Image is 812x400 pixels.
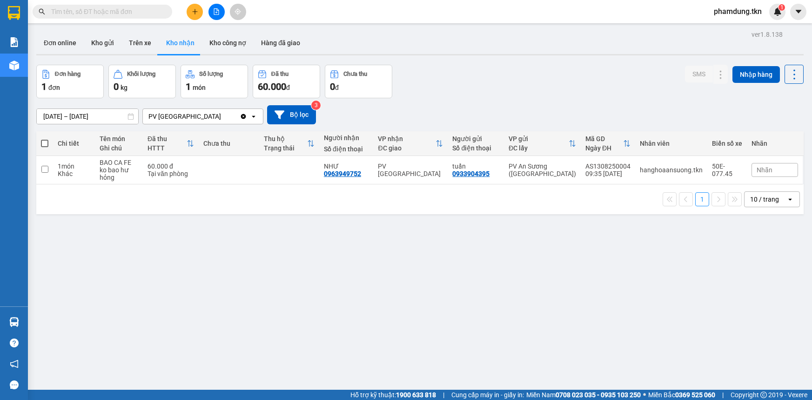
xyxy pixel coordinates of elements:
img: warehouse-icon [9,317,19,327]
span: đ [286,84,290,91]
span: notification [10,359,19,368]
span: question-circle [10,339,19,347]
button: Hàng đã giao [254,32,308,54]
div: 09:35 [DATE] [585,170,631,177]
div: PV [GEOGRAPHIC_DATA] [378,163,443,177]
svg: Clear value [240,113,247,120]
button: SMS [685,66,713,82]
button: Nhập hàng [732,66,780,83]
input: Tìm tên, số ĐT hoặc mã đơn [51,7,161,17]
span: 0 [114,81,119,92]
span: phamdung.tkn [706,6,769,17]
span: | [443,390,444,400]
button: Kho nhận [159,32,202,54]
div: 0933904395 [452,170,490,177]
div: AS1308250004 [585,163,631,170]
div: hanghoaansuong.tkn [640,166,703,174]
span: Miền Nam [526,390,641,400]
span: 60.000 [258,81,286,92]
div: Số lượng [199,71,223,77]
strong: 0369 525 060 [675,391,715,399]
div: VP nhận [378,135,436,142]
div: Biển số xe [712,140,742,147]
div: Đã thu [271,71,289,77]
div: Đơn hàng [55,71,81,77]
button: Trên xe [121,32,159,54]
div: Mã GD [585,135,623,142]
div: Chưa thu [343,71,367,77]
span: 1 [186,81,191,92]
span: aim [235,8,241,15]
span: Miền Bắc [648,390,715,400]
span: search [39,8,45,15]
strong: 0708 023 035 - 0935 103 250 [556,391,641,399]
button: plus [187,4,203,20]
svg: open [250,113,257,120]
button: Kho công nợ [202,32,254,54]
span: copyright [760,392,767,398]
sup: 3 [311,101,321,110]
div: Người gửi [452,135,499,142]
div: ver 1.8.138 [752,29,783,40]
th: Toggle SortBy [259,131,319,156]
div: Tại văn phòng [148,170,194,177]
div: 60.000 đ [148,163,194,170]
img: icon-new-feature [773,7,782,16]
div: Số điện thoại [324,145,369,153]
span: món [193,84,206,91]
span: | [722,390,724,400]
div: Người nhận [324,134,369,142]
div: Chưa thu [203,140,254,147]
button: caret-down [790,4,806,20]
span: ⚪️ [643,393,646,397]
div: PV [GEOGRAPHIC_DATA] [148,112,221,121]
span: 1 [41,81,47,92]
span: kg [121,84,128,91]
span: caret-down [794,7,803,16]
span: file-add [213,8,220,15]
button: 1 [695,192,709,206]
div: Ngày ĐH [585,144,623,152]
div: Tên món [100,135,138,142]
div: Khối lượng [127,71,155,77]
button: Bộ lọc [267,105,316,124]
span: 0 [330,81,335,92]
span: 1 [780,4,783,11]
input: Select a date range. [37,109,138,124]
div: Thu hộ [264,135,307,142]
div: ĐC giao [378,144,436,152]
th: Toggle SortBy [373,131,448,156]
th: Toggle SortBy [504,131,581,156]
div: 10 / trang [750,195,779,204]
th: Toggle SortBy [143,131,199,156]
button: Chưa thu0đ [325,65,392,98]
button: Đơn online [36,32,84,54]
button: Kho gửi [84,32,121,54]
div: Trạng thái [264,144,307,152]
div: ĐC lấy [509,144,569,152]
div: HTTT [148,144,187,152]
button: Đơn hàng1đơn [36,65,104,98]
button: file-add [208,4,225,20]
div: ko bao hư hỏng [100,166,138,181]
span: Hỗ trợ kỹ thuật: [350,390,436,400]
div: BAO CA FE [100,159,138,166]
img: solution-icon [9,37,19,47]
div: Đã thu [148,135,187,142]
button: Đã thu60.000đ [253,65,320,98]
div: 0963949752 [324,170,361,177]
span: đơn [48,84,60,91]
strong: 1900 633 818 [396,391,436,399]
div: Số điện thoại [452,144,499,152]
sup: 1 [778,4,785,11]
div: Nhân viên [640,140,703,147]
span: message [10,380,19,389]
div: Ghi chú [100,144,138,152]
span: Cung cấp máy in - giấy in: [451,390,524,400]
img: warehouse-icon [9,61,19,70]
th: Toggle SortBy [581,131,635,156]
span: đ [335,84,339,91]
svg: open [786,196,794,203]
span: plus [192,8,198,15]
div: Nhãn [752,140,798,147]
